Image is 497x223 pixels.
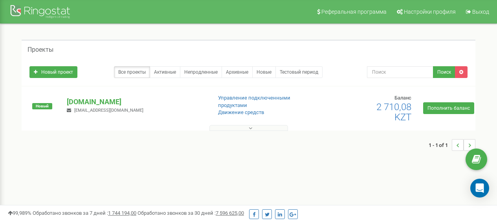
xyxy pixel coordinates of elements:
[367,66,433,78] input: Поиск
[114,66,150,78] a: Все проекты
[67,97,205,107] p: [DOMAIN_NAME]
[376,102,411,123] span: 2 710,08 KZT
[470,179,489,198] div: Open Intercom Messenger
[394,95,411,101] span: Баланс
[180,66,222,78] a: Непродленные
[74,108,143,113] span: [EMAIL_ADDRESS][DOMAIN_NAME]
[8,210,31,216] span: 99,989%
[150,66,180,78] a: Активные
[28,46,53,53] h5: Проекты
[429,131,475,159] nav: ...
[275,66,323,78] a: Тестовый период
[423,102,474,114] a: Пополнить баланс
[429,139,452,151] span: 1 - 1 of 1
[32,103,52,109] span: Новый
[433,66,455,78] button: Поиск
[33,210,136,216] span: Обработано звонков за 7 дней :
[29,66,77,78] a: Новый проект
[108,210,136,216] u: 1 744 194,00
[472,9,489,15] span: Выход
[321,9,387,15] span: Реферальная программа
[252,66,276,78] a: Новые
[216,210,244,216] u: 7 596 625,00
[404,9,456,15] span: Настройки профиля
[138,210,244,216] span: Обработано звонков за 30 дней :
[218,109,264,115] a: Движение средств
[218,95,290,108] a: Управление подключенными продуктами
[222,66,253,78] a: Архивные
